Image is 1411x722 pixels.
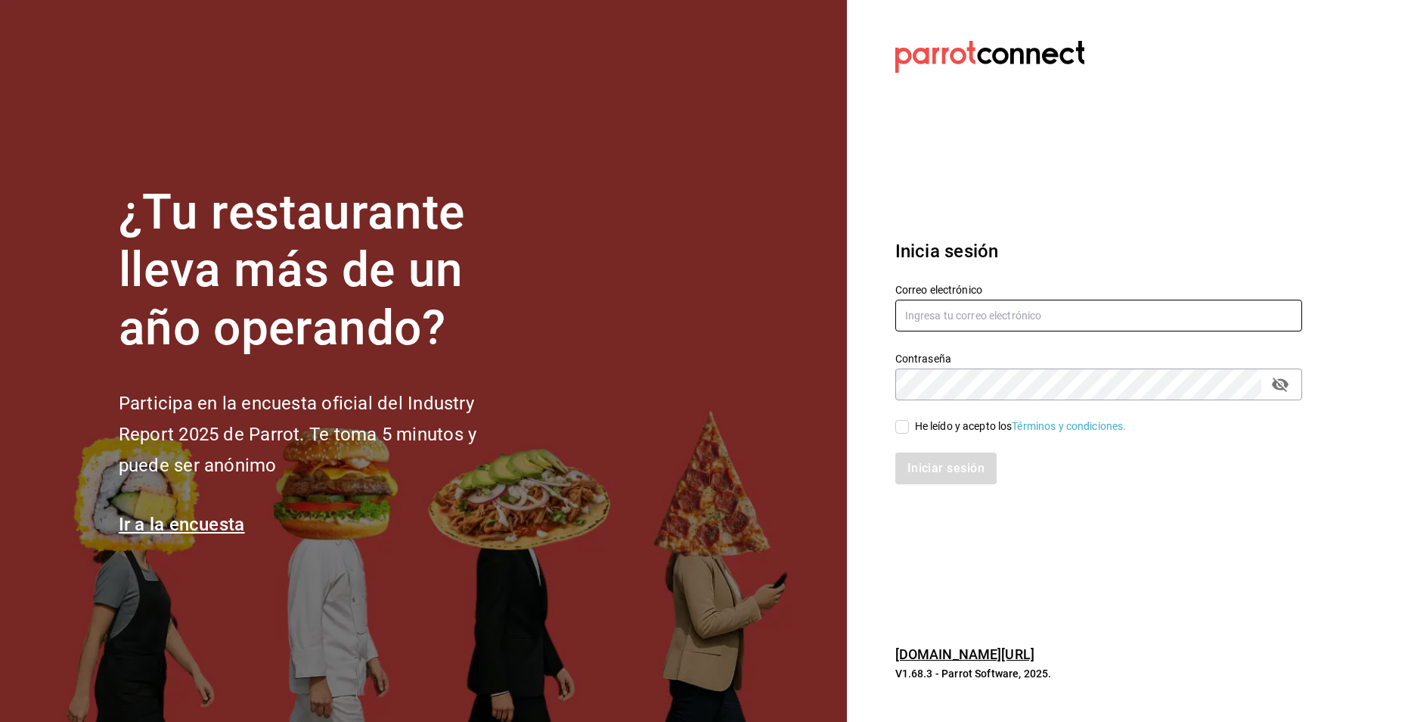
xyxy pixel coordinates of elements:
[895,238,1302,265] h3: Inicia sesión
[119,388,527,481] h2: Participa en la encuesta oficial del Industry Report 2025 de Parrot. Te toma 5 minutos y puede se...
[119,184,527,358] h1: ¿Tu restaurante lleva más de un año operando?
[1012,420,1126,432] a: Términos y condiciones.
[895,353,1302,363] label: Contraseña
[1267,372,1293,397] button: passwordField
[119,514,245,535] a: Ir a la encuesta
[895,284,1302,294] label: Correo electrónico
[895,300,1302,331] input: Ingresa tu correo electrónico
[915,419,1127,434] div: He leído y acepto los
[895,646,1034,662] a: [DOMAIN_NAME][URL]
[895,666,1302,681] p: V1.68.3 - Parrot Software, 2025.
